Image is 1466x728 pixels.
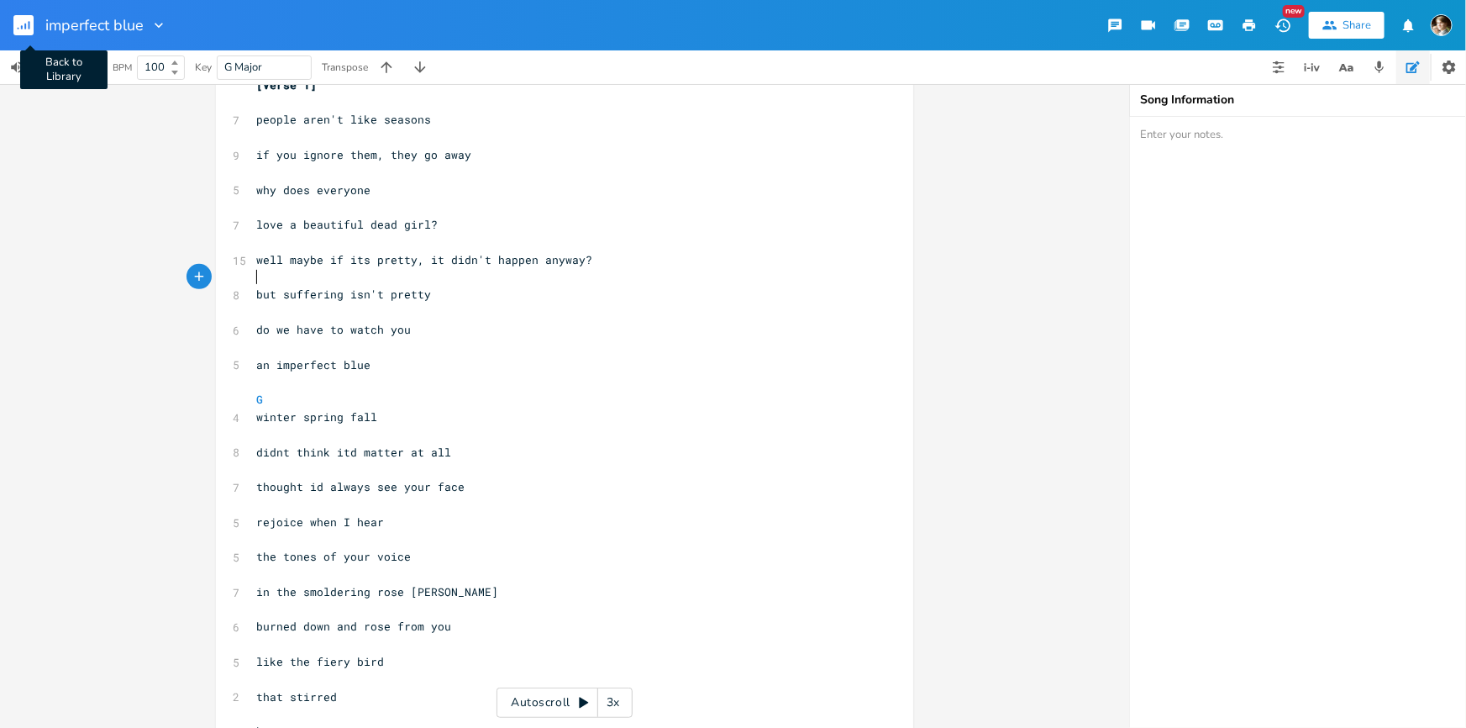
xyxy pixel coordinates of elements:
[13,5,47,45] button: Back to Library
[256,549,411,564] span: the tones of your voice
[45,18,144,33] span: imperfect blue
[1283,5,1305,18] div: New
[256,252,592,267] span: well maybe if its pretty, it didn't happen anyway?
[256,479,465,494] span: thought id always see your face
[256,357,370,372] span: an imperfect blue
[256,147,471,162] span: if you ignore them, they go away
[256,322,411,337] span: do we have to watch you
[256,112,431,127] span: people aren't like seasons
[256,689,337,704] span: that stirred
[256,77,317,92] span: [Verse 1]
[256,392,263,407] span: G
[256,182,370,198] span: why does everyone
[256,217,438,232] span: love a beautiful dead girl?
[1309,12,1385,39] button: Share
[256,445,451,460] span: didnt think itd matter at all
[1431,14,1453,36] img: Robert Wise
[598,688,628,718] div: 3x
[1140,94,1456,106] div: Song Information
[113,63,132,72] div: BPM
[256,584,498,599] span: in the smoldering rose [PERSON_NAME]
[1343,18,1371,33] div: Share
[256,514,384,530] span: rejoice when I hear
[1266,10,1300,40] button: New
[224,60,262,75] span: G Major
[256,654,384,669] span: like the fiery bird
[195,62,212,72] div: Key
[497,688,633,718] div: Autoscroll
[256,287,431,302] span: but suffering isn't pretty
[322,62,368,72] div: Transpose
[256,409,377,425] span: winter spring fall
[256,619,451,634] span: burned down and rose from you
